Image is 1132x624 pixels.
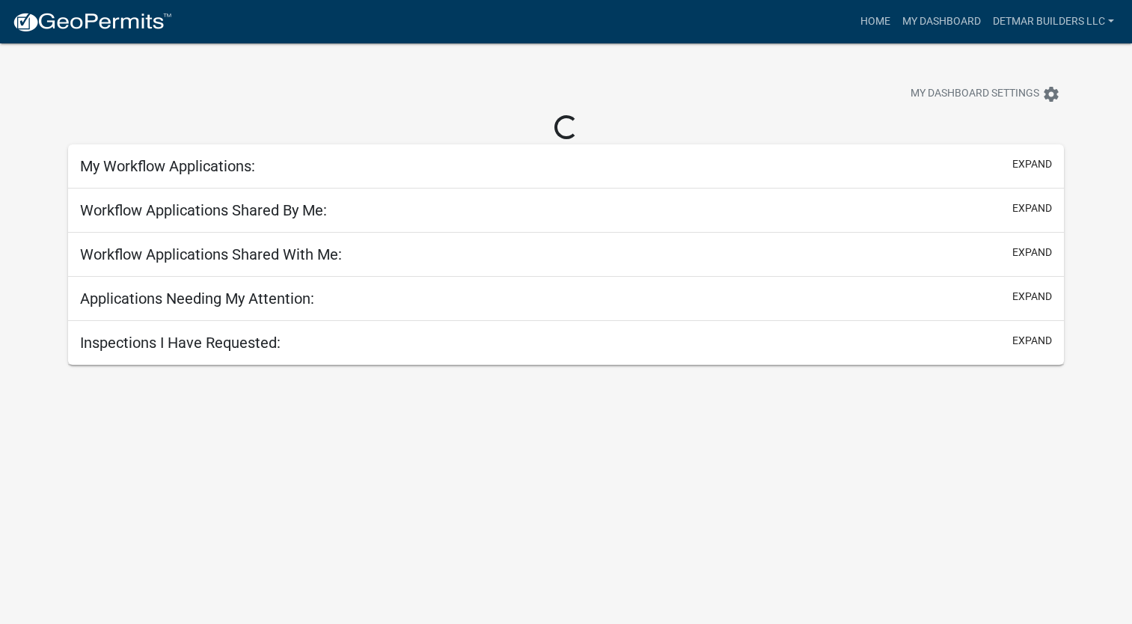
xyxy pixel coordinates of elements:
[896,7,987,36] a: My Dashboard
[80,245,342,263] h5: Workflow Applications Shared With Me:
[1012,245,1052,260] button: expand
[1012,156,1052,172] button: expand
[911,85,1039,103] span: My Dashboard Settings
[899,79,1072,108] button: My Dashboard Settingssettings
[80,290,314,308] h5: Applications Needing My Attention:
[1012,201,1052,216] button: expand
[854,7,896,36] a: Home
[1042,85,1060,103] i: settings
[1012,333,1052,349] button: expand
[80,157,255,175] h5: My Workflow Applications:
[80,334,281,352] h5: Inspections I Have Requested:
[1012,289,1052,305] button: expand
[987,7,1120,36] a: Detmar Builders LLC
[80,201,327,219] h5: Workflow Applications Shared By Me:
